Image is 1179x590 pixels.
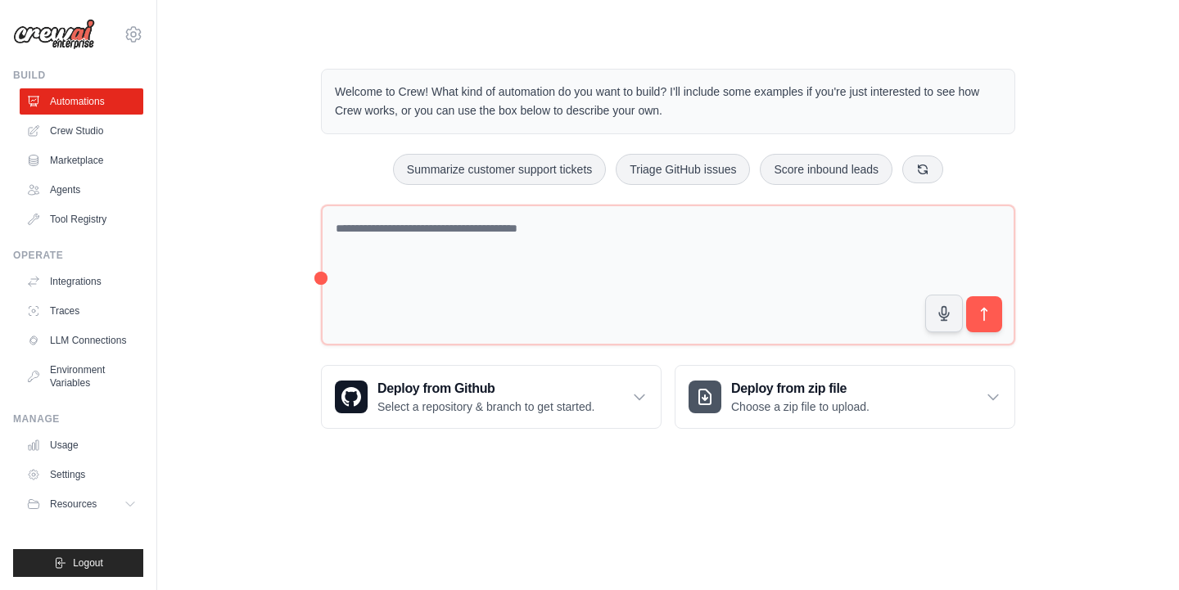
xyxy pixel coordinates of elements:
p: Select a repository & branch to get started. [377,399,594,415]
p: Choose a zip file to upload. [731,399,870,415]
a: Agents [20,177,143,203]
a: LLM Connections [20,327,143,354]
a: Traces [20,298,143,324]
div: Manage [13,412,143,426]
button: Logout [13,549,143,577]
a: Crew Studio [20,118,143,144]
span: Logout [73,556,103,570]
p: Welcome to Crew! What kind of automation do you want to build? I'll include some examples if you'... [335,83,1001,120]
h3: Deploy from zip file [731,379,870,399]
button: Score inbound leads [760,154,892,185]
div: Operate [13,249,143,262]
a: Environment Variables [20,357,143,396]
img: Logo [13,19,95,50]
a: Automations [20,88,143,115]
button: Resources [20,491,143,517]
a: Integrations [20,268,143,295]
a: Usage [20,432,143,458]
a: Settings [20,462,143,488]
div: Build [13,69,143,82]
h3: Deploy from Github [377,379,594,399]
button: Triage GitHub issues [616,154,750,185]
a: Tool Registry [20,206,143,232]
a: Marketplace [20,147,143,173]
span: Resources [50,498,97,511]
button: Summarize customer support tickets [393,154,606,185]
